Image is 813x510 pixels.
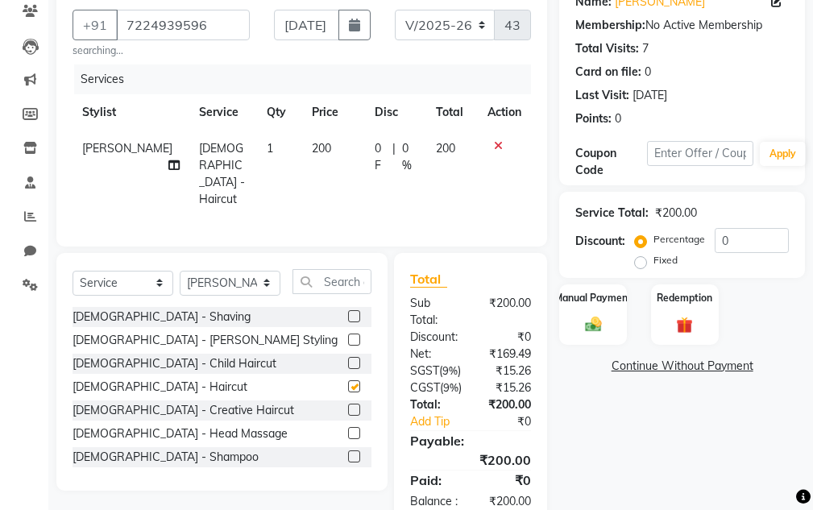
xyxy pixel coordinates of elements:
[443,381,458,394] span: 9%
[73,355,276,372] div: [DEMOGRAPHIC_DATA] - Child Haircut
[73,44,250,58] small: searching...
[655,205,697,222] div: ₹200.00
[267,141,273,155] span: 1
[398,413,483,430] a: Add Tip
[398,346,471,363] div: Net:
[365,94,426,131] th: Disc
[312,141,331,155] span: 200
[471,471,543,490] div: ₹0
[392,140,396,174] span: |
[575,233,625,250] div: Discount:
[410,271,447,288] span: Total
[474,379,543,396] div: ₹15.26
[647,141,753,166] input: Enter Offer / Coupon Code
[398,363,473,379] div: ( )
[398,450,543,470] div: ₹200.00
[554,291,632,305] label: Manual Payment
[615,110,621,127] div: 0
[471,329,543,346] div: ₹0
[562,358,802,375] a: Continue Without Payment
[398,431,543,450] div: Payable:
[760,142,806,166] button: Apply
[575,205,649,222] div: Service Total:
[292,269,371,294] input: Search or Scan
[471,493,543,510] div: ₹200.00
[633,87,667,104] div: [DATE]
[471,295,543,329] div: ₹200.00
[575,87,629,104] div: Last Visit:
[73,10,118,40] button: +91
[575,40,639,57] div: Total Visits:
[575,110,612,127] div: Points:
[398,379,474,396] div: ( )
[575,64,641,81] div: Card on file:
[483,413,543,430] div: ₹0
[257,94,302,131] th: Qty
[73,425,288,442] div: [DEMOGRAPHIC_DATA] - Head Massage
[398,329,471,346] div: Discount:
[398,295,471,329] div: Sub Total:
[575,17,789,34] div: No Active Membership
[73,449,259,466] div: [DEMOGRAPHIC_DATA] - Shampoo
[410,380,440,395] span: CGST
[116,10,250,40] input: Search by Name/Mobile/Email/Code
[73,309,251,325] div: [DEMOGRAPHIC_DATA] - Shaving
[575,145,646,179] div: Coupon Code
[436,141,455,155] span: 200
[398,493,471,510] div: Balance :
[478,94,531,131] th: Action
[645,64,651,81] div: 0
[82,141,172,155] span: [PERSON_NAME]
[426,94,478,131] th: Total
[580,315,607,334] img: _cash.svg
[74,64,543,94] div: Services
[199,141,245,206] span: [DEMOGRAPHIC_DATA] - Haircut
[402,140,417,174] span: 0 %
[653,232,705,247] label: Percentage
[189,94,257,131] th: Service
[398,396,471,413] div: Total:
[575,17,645,34] div: Membership:
[73,332,338,349] div: [DEMOGRAPHIC_DATA] - [PERSON_NAME] Styling
[671,315,698,335] img: _gift.svg
[302,94,365,131] th: Price
[73,402,294,419] div: [DEMOGRAPHIC_DATA] - Creative Haircut
[375,140,387,174] span: 0 F
[642,40,649,57] div: 7
[657,291,712,305] label: Redemption
[473,363,543,379] div: ₹15.26
[471,396,543,413] div: ₹200.00
[398,471,471,490] div: Paid:
[73,94,189,131] th: Stylist
[653,253,678,267] label: Fixed
[410,363,439,378] span: SGST
[73,379,247,396] div: [DEMOGRAPHIC_DATA] - Haircut
[442,364,458,377] span: 9%
[471,346,543,363] div: ₹169.49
